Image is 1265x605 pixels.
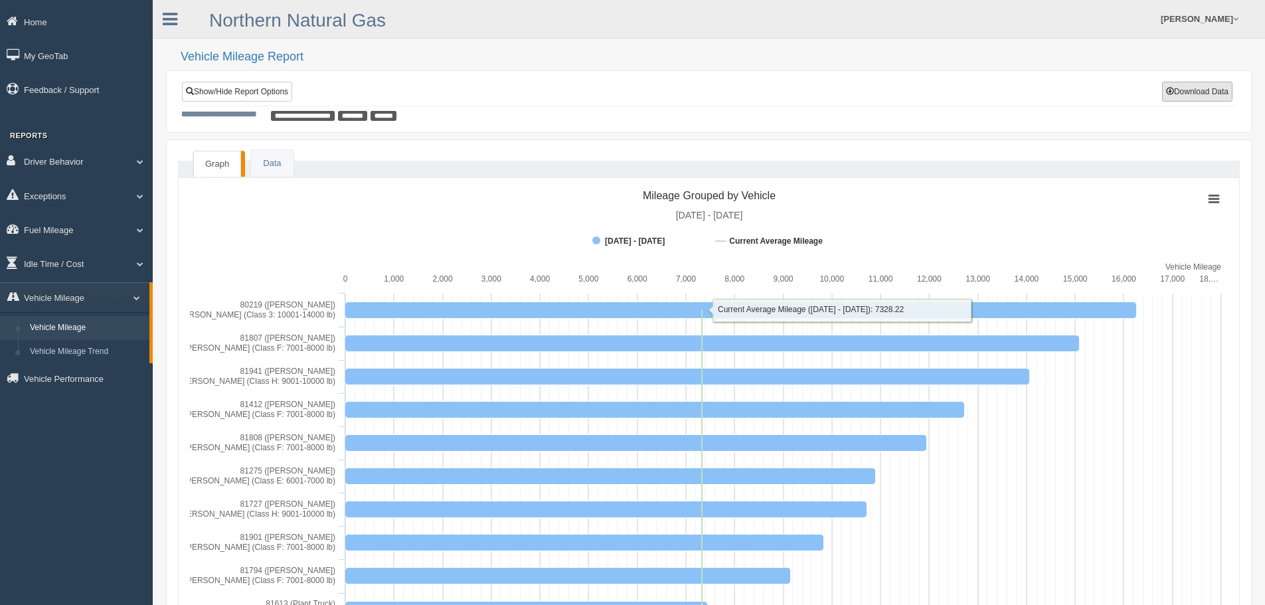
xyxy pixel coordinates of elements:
tspan: [PERSON_NAME] (Class 3: 10001-14000 lb) [176,310,335,319]
tspan: 80219 ([PERSON_NAME]) [240,300,335,309]
tspan: [PERSON_NAME] (Class F: 7001-8000 lb) [185,343,335,353]
text: 11,000 [869,274,893,284]
text: 8,000 [724,274,744,284]
tspan: 81807 ([PERSON_NAME]) [240,333,335,343]
tspan: [PERSON_NAME] (Class F: 7001-8000 lb) [185,410,335,419]
tspan: Current Average Mileage [729,236,823,246]
tspan: [PERSON_NAME] (Class F: 7001-8000 lb) [185,576,335,585]
text: 6,000 [628,274,647,284]
a: Northern Natural Gas [209,10,386,31]
text: 0 [343,274,348,284]
a: Data [251,150,293,177]
tspan: [DATE] - [DATE] [605,236,665,246]
tspan: 81275 ([PERSON_NAME]) [240,466,335,475]
a: Vehicle Mileage [24,316,149,340]
tspan: 18,… [1199,274,1219,284]
text: 7,000 [676,274,696,284]
text: 2,000 [433,274,453,284]
text: 15,000 [1063,274,1088,284]
text: 14,000 [1015,274,1039,284]
tspan: 81794 ([PERSON_NAME]) [240,566,335,575]
a: Graph [193,151,241,177]
text: 12,000 [917,274,942,284]
tspan: 81901 ([PERSON_NAME]) [240,533,335,542]
tspan: 81808 ([PERSON_NAME]) [240,433,335,442]
h2: Vehicle Mileage Report [181,50,1252,64]
tspan: Vehicle Mileage [1165,262,1221,272]
tspan: [DATE] - [DATE] [676,210,743,220]
tspan: [PERSON_NAME] (Class F: 7001-8000 lb) [185,543,335,552]
button: Download Data [1162,82,1232,102]
text: 1,000 [384,274,404,284]
tspan: [PERSON_NAME] (Class E: 6001-7000 lb) [184,476,335,485]
text: 17,000 [1160,274,1185,284]
text: 9,000 [773,274,793,284]
a: Show/Hide Report Options [182,82,292,102]
tspan: Mileage Grouped by Vehicle [643,190,776,201]
tspan: 81727 ([PERSON_NAME]) [240,499,335,509]
a: Vehicle Mileage Trend [24,340,149,364]
tspan: 81941 ([PERSON_NAME]) [240,367,335,376]
text: 13,000 [966,274,990,284]
tspan: [PERSON_NAME] (Class H: 9001-10000 lb) [179,377,335,386]
text: 10,000 [819,274,844,284]
text: 4,000 [530,274,550,284]
text: 3,000 [481,274,501,284]
text: 16,000 [1112,274,1136,284]
tspan: [PERSON_NAME] (Class H: 9001-10000 lb) [179,509,335,519]
text: 5,000 [578,274,598,284]
tspan: [PERSON_NAME] (Class F: 7001-8000 lb) [185,443,335,452]
tspan: 81412 ([PERSON_NAME]) [240,400,335,409]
